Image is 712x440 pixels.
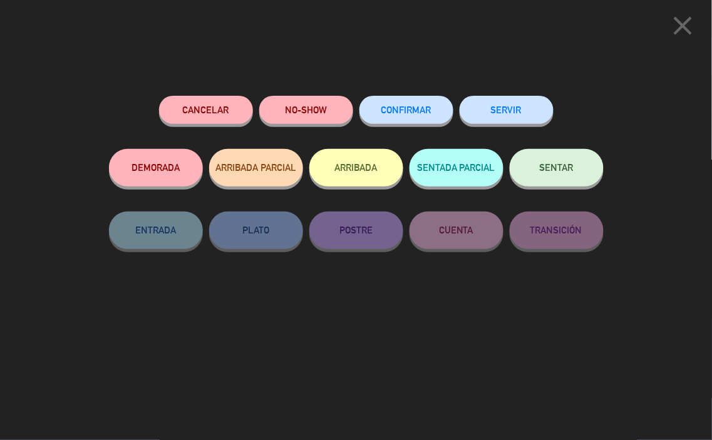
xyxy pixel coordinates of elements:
button: TRANSICIÓN [510,212,604,249]
button: ARRIBADA [309,149,403,187]
button: SENTAR [510,149,604,187]
button: PLATO [209,212,303,249]
button: CUENTA [410,212,503,249]
button: ARRIBADA PARCIAL [209,149,303,187]
button: NO-SHOW [259,96,353,124]
span: SENTAR [540,162,574,173]
span: ARRIBADA PARCIAL [215,162,296,173]
span: CONFIRMAR [381,105,431,115]
button: POSTRE [309,212,403,249]
button: ENTRADA [109,212,203,249]
button: SERVIR [460,96,554,124]
button: SENTADA PARCIAL [410,149,503,187]
button: DEMORADA [109,149,203,187]
button: close [664,9,703,46]
button: Cancelar [159,96,253,124]
i: close [668,10,699,41]
button: CONFIRMAR [359,96,453,124]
